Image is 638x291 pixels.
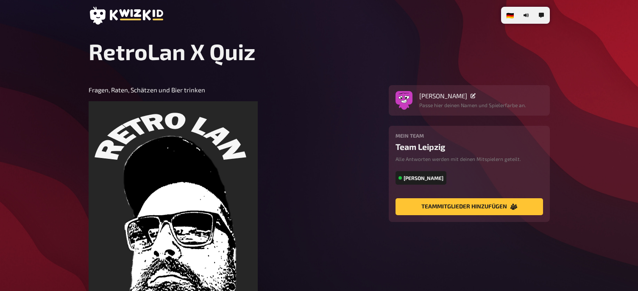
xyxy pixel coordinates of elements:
div: Team Leipzig [396,142,543,152]
li: 🇩🇪 [503,8,518,22]
h4: Mein Team [396,133,543,139]
h1: RetroLan X Quiz [89,38,550,65]
button: Avatar [396,92,412,109]
div: [PERSON_NAME] [396,171,446,185]
p: Alle Antworten werden mit deinen Mitspielern geteilt. [396,155,543,163]
span: [PERSON_NAME] [419,92,467,100]
span: Fragen, Raten, Schätzen und Bier trinken [89,86,205,94]
img: Avatar [396,89,412,106]
p: Passe hier deinen Namen und Spielerfarbe an. [419,101,526,109]
button: Teammitglieder hinzufügen [396,198,543,215]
